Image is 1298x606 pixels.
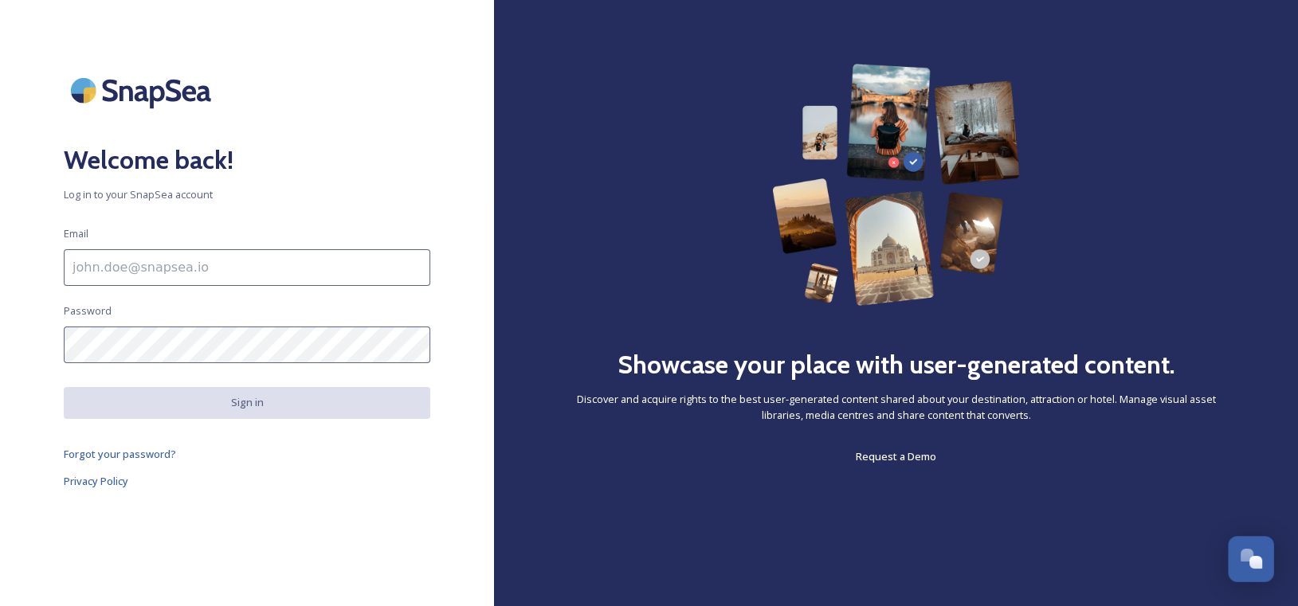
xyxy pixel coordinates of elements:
[64,64,223,117] img: SnapSea Logo
[64,226,88,241] span: Email
[558,392,1234,422] span: Discover and acquire rights to the best user-generated content shared about your destination, att...
[618,346,1175,384] h2: Showcase your place with user-generated content.
[64,303,112,319] span: Password
[64,387,430,418] button: Sign in
[64,187,430,202] span: Log in to your SnapSea account
[1228,536,1274,582] button: Open Chat
[64,471,430,491] a: Privacy Policy
[772,64,1020,306] img: 63b42ca75bacad526042e722_Group%20154-p-800.png
[64,474,128,488] span: Privacy Policy
[856,447,936,466] a: Request a Demo
[856,449,936,463] span: Request a Demo
[64,141,430,179] h2: Welcome back!
[64,444,430,463] a: Forgot your password?
[64,447,176,461] span: Forgot your password?
[64,249,430,286] input: john.doe@snapsea.io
